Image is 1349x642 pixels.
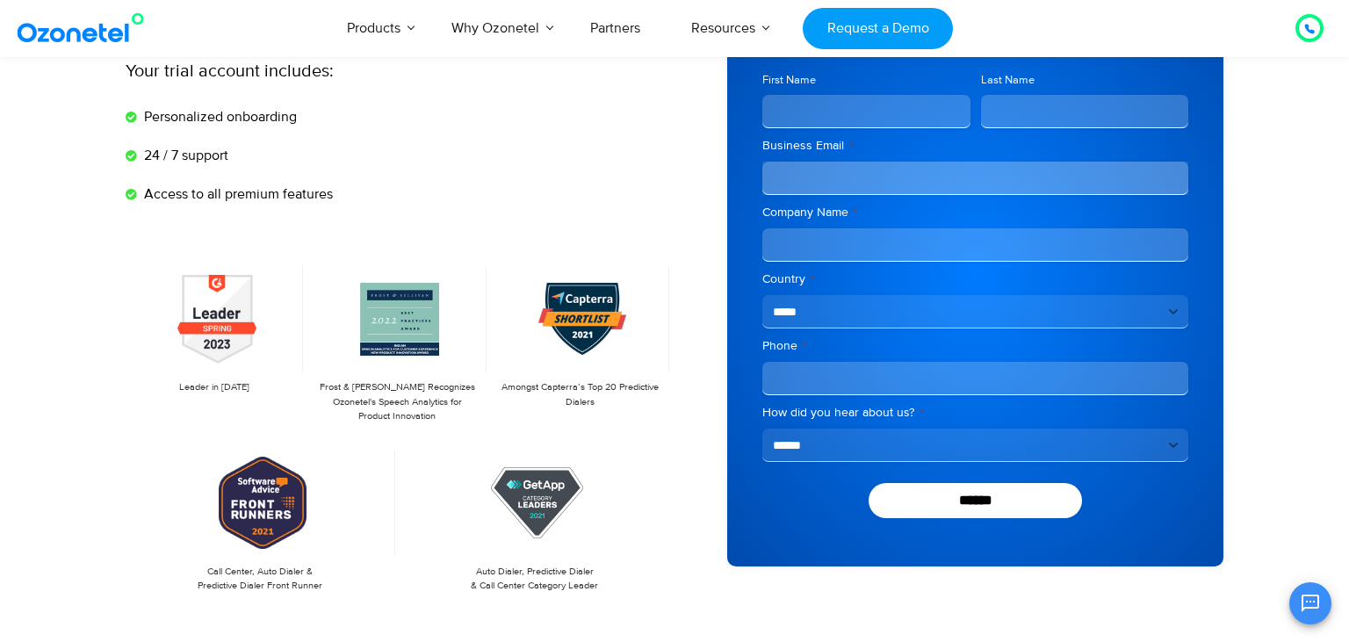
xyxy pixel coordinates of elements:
[762,137,1188,155] label: Business Email
[1289,582,1331,624] button: Open chat
[762,337,1188,355] label: Phone
[317,380,477,424] p: Frost & [PERSON_NAME] Recognizes Ozonetel's Speech Analytics for Product Innovation
[981,72,1189,89] label: Last Name
[409,565,661,594] p: Auto Dialer, Predictive Dialer & Call Center Category Leader
[803,8,953,49] a: Request a Demo
[762,204,1188,221] label: Company Name
[140,106,297,127] span: Personalized onboarding
[140,184,333,205] span: Access to all premium features
[134,565,386,594] p: Call Center, Auto Dialer & Predictive Dialer Front Runner
[762,271,1188,288] label: Country
[126,58,543,84] p: Your trial account includes:
[762,72,970,89] label: First Name
[140,145,228,166] span: 24 / 7 support
[762,404,1188,422] label: How did you hear about us?
[501,380,660,409] p: Amongst Capterra’s Top 20 Predictive Dialers
[134,380,294,395] p: Leader in [DATE]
